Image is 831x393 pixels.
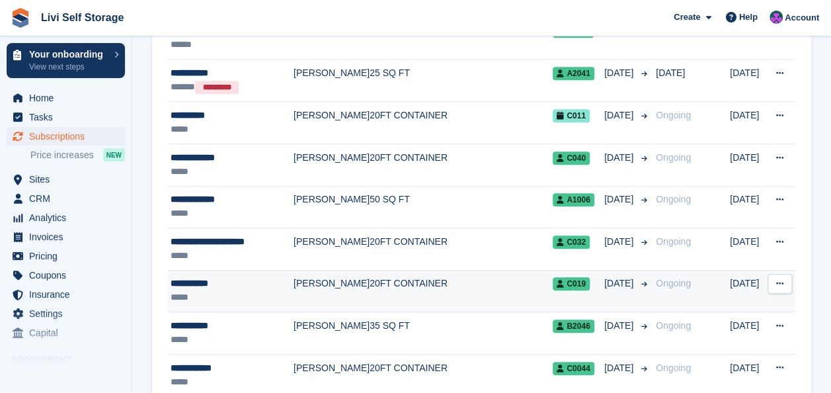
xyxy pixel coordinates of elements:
[370,270,553,312] td: 20FT CONTAINER
[370,312,553,355] td: 35 SQ FT
[7,127,125,146] a: menu
[7,170,125,189] a: menu
[29,50,108,59] p: Your onboarding
[7,89,125,107] a: menu
[7,266,125,284] a: menu
[29,324,108,342] span: Capital
[29,127,108,146] span: Subscriptions
[730,60,768,102] td: [DATE]
[12,353,132,367] span: Storefront
[656,110,691,120] span: Ongoing
[294,312,370,355] td: [PERSON_NAME]
[656,363,691,373] span: Ongoing
[730,312,768,355] td: [DATE]
[30,149,94,161] span: Price increases
[730,228,768,271] td: [DATE]
[294,270,370,312] td: [PERSON_NAME]
[739,11,758,24] span: Help
[294,144,370,186] td: [PERSON_NAME]
[7,285,125,304] a: menu
[29,89,108,107] span: Home
[730,270,768,312] td: [DATE]
[370,17,553,60] td: 16 SQ FT
[29,108,108,126] span: Tasks
[553,193,594,206] span: A1006
[294,102,370,144] td: [PERSON_NAME]
[785,11,819,24] span: Account
[30,148,125,162] a: Price increases NEW
[770,11,783,24] img: Graham Cameron
[370,102,553,144] td: 20FT CONTAINER
[604,361,636,375] span: [DATE]
[7,228,125,246] a: menu
[553,109,590,122] span: C011
[553,67,594,80] span: A2041
[103,148,125,161] div: NEW
[29,170,108,189] span: Sites
[553,152,590,165] span: C040
[29,285,108,304] span: Insurance
[604,151,636,165] span: [DATE]
[656,278,691,288] span: Ongoing
[730,102,768,144] td: [DATE]
[553,277,590,290] span: C019
[294,17,370,60] td: [PERSON_NAME]
[29,208,108,227] span: Analytics
[553,320,594,333] span: B2046
[604,277,636,290] span: [DATE]
[656,67,685,78] span: [DATE]
[656,194,691,204] span: Ongoing
[730,144,768,186] td: [DATE]
[604,66,636,80] span: [DATE]
[604,109,636,122] span: [DATE]
[370,186,553,228] td: 50 SQ FT
[294,228,370,271] td: [PERSON_NAME]
[29,266,108,284] span: Coupons
[7,208,125,227] a: menu
[553,362,594,375] span: C0044
[674,11,700,24] span: Create
[730,186,768,228] td: [DATE]
[294,60,370,102] td: [PERSON_NAME]
[29,228,108,246] span: Invoices
[7,304,125,323] a: menu
[29,189,108,208] span: CRM
[656,320,691,331] span: Ongoing
[29,304,108,323] span: Settings
[370,60,553,102] td: 25 SQ FT
[29,247,108,265] span: Pricing
[604,235,636,249] span: [DATE]
[7,43,125,78] a: Your onboarding View next steps
[7,189,125,208] a: menu
[604,319,636,333] span: [DATE]
[294,186,370,228] td: [PERSON_NAME]
[7,247,125,265] a: menu
[370,228,553,271] td: 20FT CONTAINER
[604,193,636,206] span: [DATE]
[29,61,108,73] p: View next steps
[7,324,125,342] a: menu
[370,144,553,186] td: 20FT CONTAINER
[36,7,129,28] a: Livi Self Storage
[11,8,30,28] img: stora-icon-8386f47178a22dfd0bd8f6a31ec36ba5ce8667c1dd55bd0f319d3a0aa187defe.svg
[553,236,590,249] span: C032
[7,108,125,126] a: menu
[656,236,691,247] span: Ongoing
[730,17,768,60] td: [DATE]
[656,152,691,163] span: Ongoing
